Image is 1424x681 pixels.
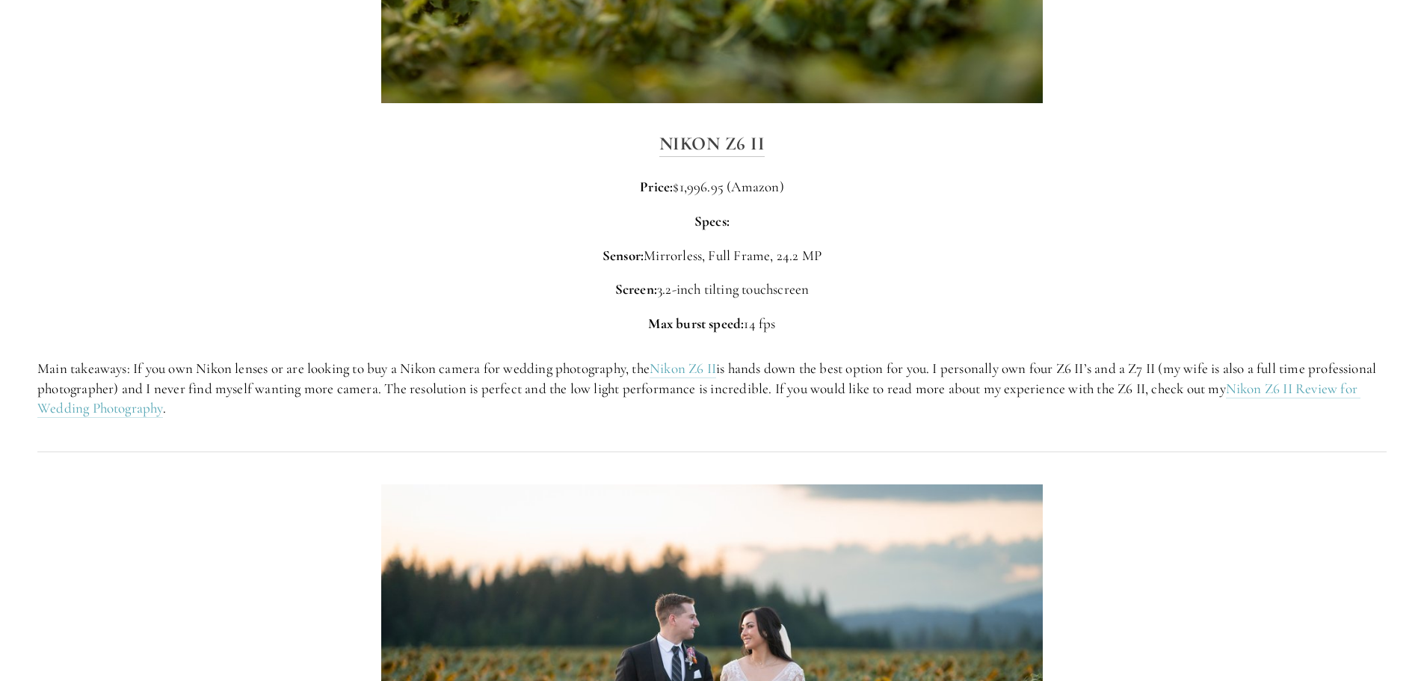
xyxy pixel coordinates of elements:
p: Main takeaways: If you own Nikon lenses or are looking to buy a Nikon camera for wedding photogra... [37,359,1387,419]
a: Nikon Z6 II [659,132,765,156]
p: 3.2-inch tilting touchscreen [37,280,1387,300]
strong: Price: [640,178,673,195]
strong: Nikon Z6 II [659,132,765,155]
p: $1,996.95 (Amazon) [37,177,1387,197]
strong: Screen: [615,280,657,298]
p: 14 fps [37,314,1387,334]
strong: Sensor: [602,247,644,264]
p: Mirrorless, Full Frame, 24.2 MP [37,246,1387,266]
a: Nikon Z6 II [650,360,716,378]
a: Nikon Z6 II Review for Wedding Photography [37,380,1360,419]
strong: Specs: [694,212,730,229]
strong: Max burst speed: [648,315,744,332]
